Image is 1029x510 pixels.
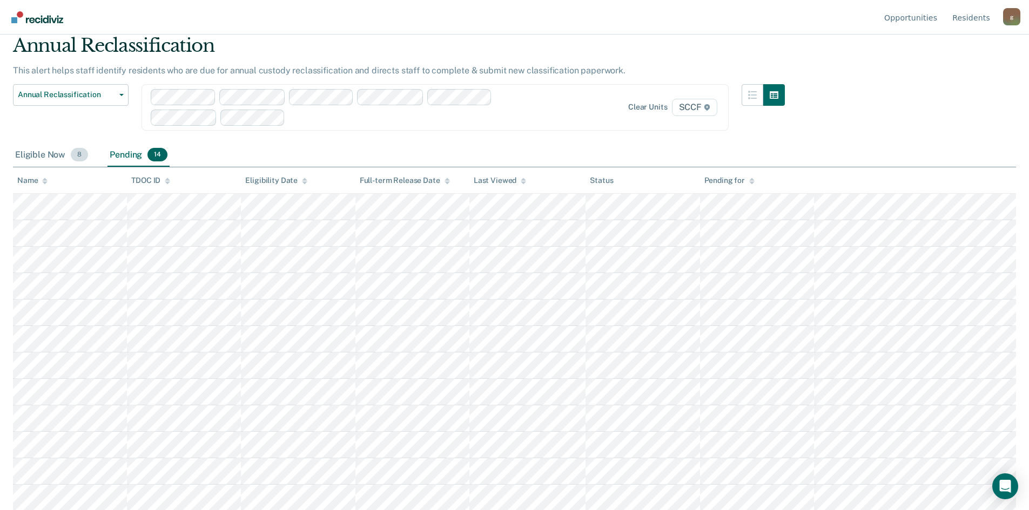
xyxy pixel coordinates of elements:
[13,144,90,167] div: Eligible Now8
[992,473,1018,499] div: Open Intercom Messenger
[131,176,170,185] div: TDOC ID
[704,176,755,185] div: Pending for
[13,35,785,65] div: Annual Reclassification
[11,11,63,23] img: Recidiviz
[474,176,526,185] div: Last Viewed
[147,148,167,162] span: 14
[71,148,88,162] span: 8
[13,84,129,106] button: Annual Reclassification
[245,176,307,185] div: Eligibility Date
[360,176,450,185] div: Full-term Release Date
[13,65,626,76] p: This alert helps staff identify residents who are due for annual custody reclassification and dir...
[17,176,48,185] div: Name
[18,90,115,99] span: Annual Reclassification
[1003,8,1020,25] button: Profile dropdown button
[590,176,613,185] div: Status
[1003,8,1020,25] div: g
[107,144,170,167] div: Pending14
[672,99,717,116] span: SCCF
[628,103,668,112] div: Clear units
